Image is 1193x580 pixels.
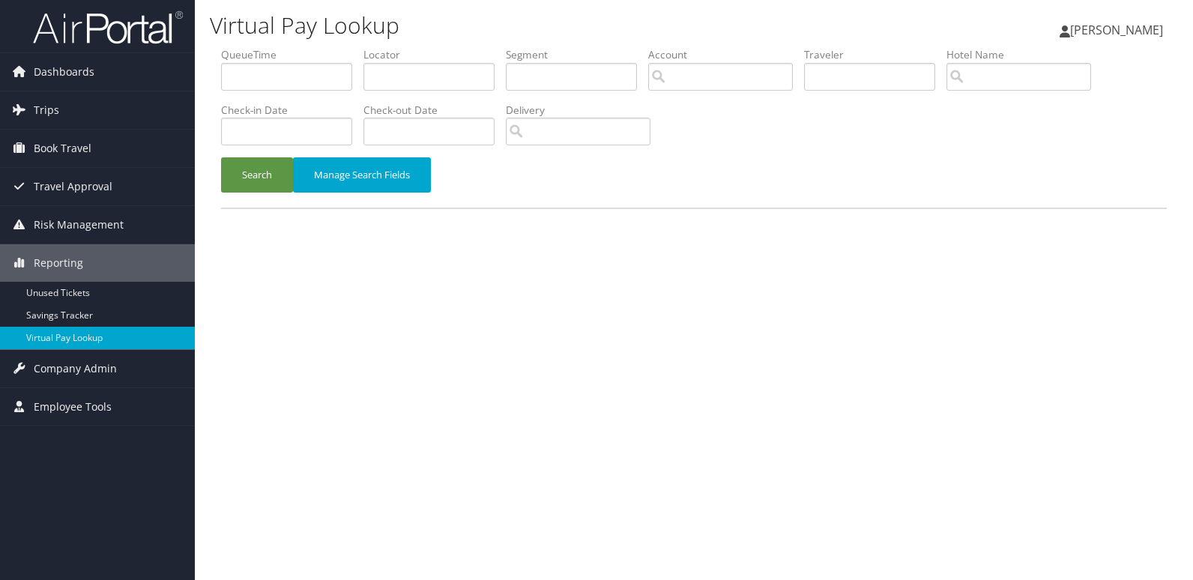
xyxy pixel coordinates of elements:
[506,47,648,62] label: Segment
[33,10,183,45] img: airportal-logo.png
[34,168,112,205] span: Travel Approval
[1060,7,1178,52] a: [PERSON_NAME]
[506,103,662,118] label: Delivery
[363,103,506,118] label: Check-out Date
[221,47,363,62] label: QueueTime
[34,244,83,282] span: Reporting
[34,130,91,167] span: Book Travel
[1070,22,1163,38] span: [PERSON_NAME]
[293,157,431,193] button: Manage Search Fields
[34,53,94,91] span: Dashboards
[210,10,855,41] h1: Virtual Pay Lookup
[221,103,363,118] label: Check-in Date
[34,388,112,426] span: Employee Tools
[946,47,1102,62] label: Hotel Name
[34,350,117,387] span: Company Admin
[363,47,506,62] label: Locator
[221,157,293,193] button: Search
[804,47,946,62] label: Traveler
[648,47,804,62] label: Account
[34,206,124,244] span: Risk Management
[34,91,59,129] span: Trips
